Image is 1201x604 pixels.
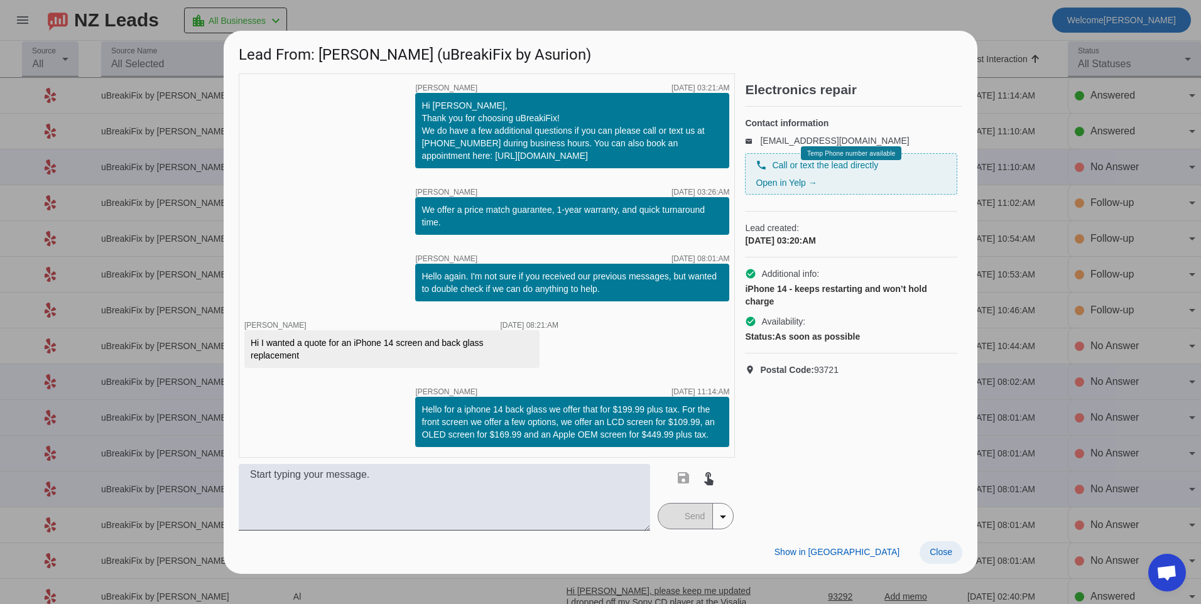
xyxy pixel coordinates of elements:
span: 93721 [760,364,839,376]
span: [PERSON_NAME] [244,321,307,330]
div: iPhone 14 - keeps restarting and won’t hold charge [745,283,957,308]
div: [DATE] 03:20:AM [745,234,957,247]
button: Show in [GEOGRAPHIC_DATA] [764,541,910,564]
span: [PERSON_NAME] [415,84,477,92]
div: [DATE] 03:26:AM [671,188,729,196]
div: Hello again. I'm not sure if you received our previous messages, but wanted to double check if we... [421,270,723,295]
h1: Lead From: [PERSON_NAME] (uBreakiFix by Asurion) [224,31,977,73]
span: Availability: [761,315,805,328]
div: Hello for a iphone 14 back glass we offer that for $199.99 plus tax. For the front screen we offe... [421,403,723,441]
span: [PERSON_NAME] [415,388,477,396]
mat-icon: arrow_drop_down [715,509,731,524]
mat-icon: phone [756,159,767,171]
span: [PERSON_NAME] [415,255,477,262]
div: Open chat [1148,554,1186,591]
mat-icon: check_circle [745,268,756,279]
span: Temp Phone number available [807,150,895,157]
strong: Postal Code: [760,365,814,375]
div: We offer a price match guarantee, 1-year warranty, and quick turnaround time.​ [421,203,723,229]
mat-icon: location_on [745,365,760,375]
div: [DATE] 08:01:AM [671,255,729,262]
div: As soon as possible [745,330,957,343]
span: Close [930,547,952,557]
mat-icon: email [745,138,760,144]
span: [PERSON_NAME] [415,188,477,196]
div: Hi I wanted a quote for an iPhone 14 screen and back glass replacement [251,337,533,362]
mat-icon: touch_app [701,470,716,485]
div: [DATE] 11:14:AM [671,388,729,396]
span: Lead created: [745,222,957,234]
span: Show in [GEOGRAPHIC_DATA] [774,547,899,557]
button: Close [920,541,962,564]
div: [DATE] 08:21:AM [501,321,558,329]
a: [EMAIL_ADDRESS][DOMAIN_NAME] [760,136,909,146]
a: Open in Yelp → [756,178,817,188]
div: [DATE] 03:21:AM [671,84,729,92]
strong: Status: [745,332,774,342]
span: Additional info: [761,267,819,280]
div: Hi [PERSON_NAME], Thank you for choosing uBreakiFix! We do have a few additional questions if you... [421,99,723,162]
span: Call or text the lead directly [772,159,878,171]
mat-icon: check_circle [745,316,756,327]
h2: Electronics repair [745,84,962,96]
h4: Contact information [745,117,957,129]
